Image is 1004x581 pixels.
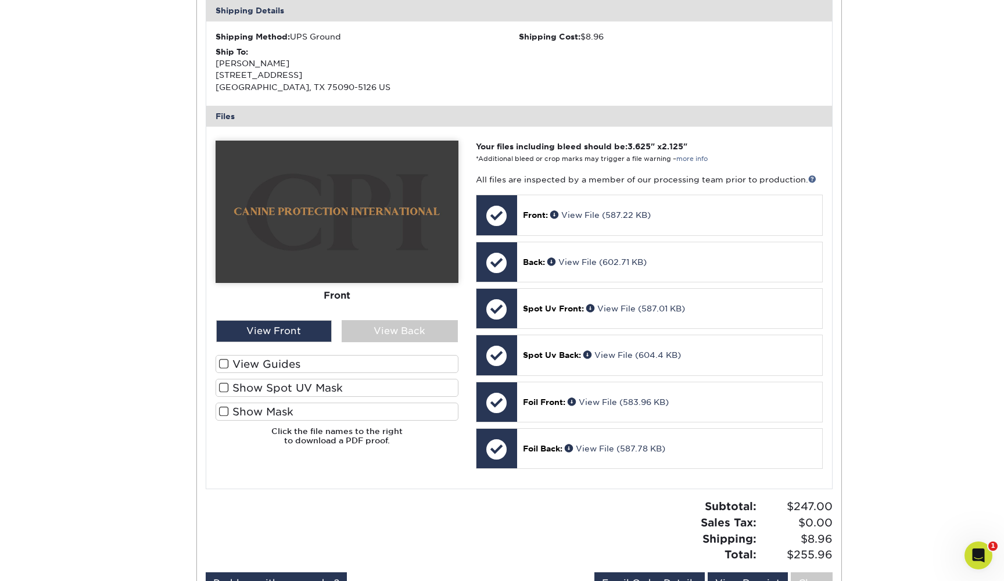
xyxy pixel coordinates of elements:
[216,47,248,56] strong: Ship To:
[523,257,545,267] span: Back:
[701,516,756,529] strong: Sales Tax:
[586,304,685,313] a: View File (587.01 KB)
[627,142,651,151] span: 3.625
[216,283,458,309] div: Front
[702,532,756,545] strong: Shipping:
[568,397,669,407] a: View File (583.96 KB)
[523,350,581,360] span: Spot Uv Back:
[216,31,519,42] div: UPS Ground
[725,548,756,561] strong: Total:
[583,350,681,360] a: View File (604.4 KB)
[342,320,458,342] div: View Back
[550,210,651,220] a: View File (587.22 KB)
[519,31,823,42] div: $8.96
[988,541,998,551] span: 1
[760,515,833,531] span: $0.00
[476,142,687,151] strong: Your files including bleed should be: " x "
[705,500,756,512] strong: Subtotal:
[216,403,458,421] label: Show Mask
[523,444,562,453] span: Foil Back:
[216,46,519,94] div: [PERSON_NAME] [STREET_ADDRESS] [GEOGRAPHIC_DATA], TX 75090-5126 US
[565,444,665,453] a: View File (587.78 KB)
[523,304,584,313] span: Spot Uv Front:
[760,547,833,563] span: $255.96
[547,257,647,267] a: View File (602.71 KB)
[206,106,833,127] div: Files
[523,397,565,407] span: Foil Front:
[216,32,290,41] strong: Shipping Method:
[216,379,458,397] label: Show Spot UV Mask
[676,155,708,163] a: more info
[662,142,683,151] span: 2.125
[760,498,833,515] span: $247.00
[964,541,992,569] iframe: Intercom live chat
[216,426,458,455] h6: Click the file names to the right to download a PDF proof.
[216,320,332,342] div: View Front
[519,32,580,41] strong: Shipping Cost:
[476,155,708,163] small: *Additional bleed or crop marks may trigger a file warning –
[476,174,823,185] p: All files are inspected by a member of our processing team prior to production.
[760,531,833,547] span: $8.96
[216,355,458,373] label: View Guides
[523,210,548,220] span: Front:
